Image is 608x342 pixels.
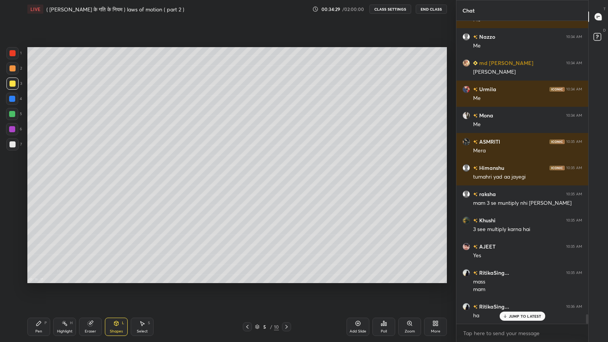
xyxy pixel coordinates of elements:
div: 10:35 AM [566,218,582,223]
p: Chat [456,0,481,21]
div: 10:34 AM [566,113,582,118]
div: 10:35 AM [566,192,582,196]
div: LIVE [27,5,43,14]
h6: md [PERSON_NAME] [478,59,534,67]
img: c4902eb5672c44af8b97f319d1b3414e.jpg [462,138,470,146]
div: 10:35 AM [566,166,582,170]
h6: Urmila [478,85,496,93]
img: no-rating-badge.077c3623.svg [473,245,478,249]
img: iconic-dark.1390631f.png [549,166,565,170]
div: 10:36 AM [566,304,582,309]
div: P [44,321,47,325]
div: 10 [274,323,279,330]
div: grid [456,21,588,324]
div: 10:35 AM [566,139,582,144]
div: 5 [261,325,269,329]
h4: ( [PERSON_NAME] के गति के नियम ) laws of motion ( part 2 ) [46,6,184,13]
img: no-rating-badge.077c3623.svg [473,87,478,92]
div: Highlight [57,329,73,333]
div: More [431,329,440,333]
img: iconic-dark.1390631f.png [549,139,565,144]
div: mam 3 se muntiply nhi [PERSON_NAME] [473,199,582,207]
div: 10:35 AM [566,271,582,275]
h6: raksha [478,190,496,198]
div: Shapes [110,329,123,333]
img: no-rating-badge.077c3623.svg [473,35,478,39]
div: 10:34 AM [566,35,582,39]
p: D [603,27,606,33]
div: 3 see multiply karna hai [473,226,582,233]
img: iconic-dark.1390631f.png [549,87,565,92]
div: H [70,321,73,325]
div: 5 [6,108,22,120]
div: 3 [6,78,22,90]
div: Poll [381,329,387,333]
div: Me [473,121,582,128]
div: Yes [473,252,582,260]
img: 8ee7503bf88e4b82a76471287c8c4100.jpg [462,217,470,224]
img: no-rating-badge.077c3623.svg [473,192,478,196]
button: CLASS SETTINGS [369,5,411,14]
div: 10:34 AM [566,87,582,92]
h6: Himanshu [478,164,504,172]
img: default.png [462,164,470,172]
h6: AJEET [478,242,496,250]
h6: Nazzo [478,33,495,41]
img: Learner_Badge_beginner_1_8b307cf2a0.svg [473,61,478,65]
div: 1 [6,47,22,59]
div: ha [473,312,582,320]
div: Select [137,329,148,333]
div: 4 [6,93,22,105]
img: 2d96b16e16a84cf0aa602f95ac671148.jpg [462,303,470,310]
div: 10:35 AM [566,244,582,249]
div: mam [473,286,582,293]
img: no-rating-badge.077c3623.svg [473,271,478,275]
div: / [270,325,272,329]
img: no-rating-badge.077c3623.svg [473,218,478,223]
img: no-rating-badge.077c3623.svg [473,140,478,144]
img: e22fef73a9264653a14589dfcd90a2c7.jpg [462,112,470,119]
div: 10:34 AM [566,61,582,65]
div: Mera [473,147,582,155]
p: JUMP TO LATEST [509,314,541,318]
div: mass [473,278,582,286]
div: S [148,321,150,325]
h6: Mona [478,111,493,119]
button: End Class [416,5,447,14]
div: L [122,321,124,325]
div: Me [473,42,582,50]
img: e4b036de0b364db3b12ee7692a60e28e.jpg [462,59,470,67]
img: no-rating-badge.077c3623.svg [473,305,478,309]
img: no-rating-badge.077c3623.svg [473,166,478,170]
div: 7 [6,138,22,150]
div: 6 [6,123,22,135]
div: Zoom [405,329,415,333]
p: T [603,6,606,12]
img: default.png [462,190,470,198]
h6: Khushi [478,216,496,224]
h6: RitikaSing... [478,302,509,310]
div: 2 [6,62,22,74]
img: 3 [462,243,470,250]
img: 57b7015c63944612acbeb5c59435301c.jpg [462,85,470,93]
h6: RitikaSing... [478,269,509,277]
div: Eraser [85,329,96,333]
img: default.png [462,33,470,41]
img: no-rating-badge.077c3623.svg [473,114,478,118]
h6: ASMRITI [478,138,500,146]
div: Add Slide [350,329,366,333]
div: tumahri yad aa jayegi [473,173,582,181]
img: 2d96b16e16a84cf0aa602f95ac671148.jpg [462,269,470,277]
div: [PERSON_NAME] [473,68,582,76]
div: Me [473,95,582,102]
div: Pen [35,329,42,333]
